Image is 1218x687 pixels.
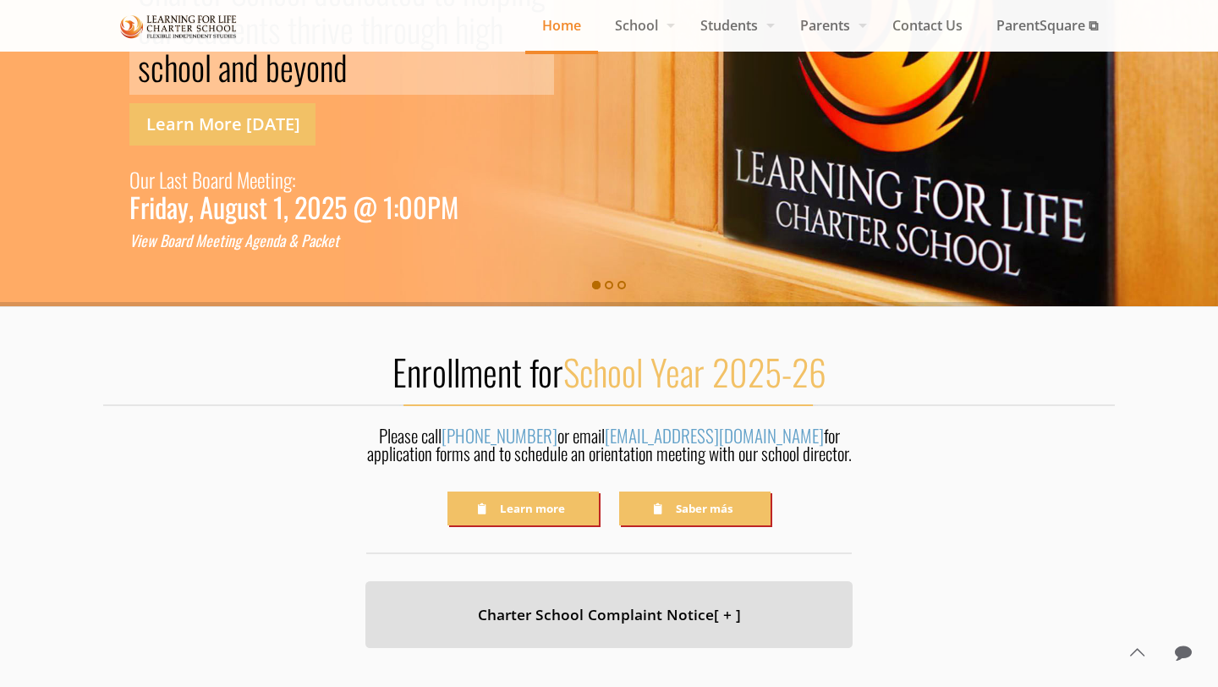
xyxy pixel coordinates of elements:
div: V [129,230,137,251]
div: o [191,48,205,86]
div: s [249,196,259,217]
h2: Enrollment for [103,349,1115,393]
div: s [138,48,151,86]
div: P [427,196,441,217]
img: Home [120,12,237,41]
div: t [334,230,339,251]
div: P [301,230,309,251]
a: [EMAIL_ADDRESS][DOMAIN_NAME] [605,422,824,448]
div: y [178,196,189,217]
a: Our Last Board Meeting: Friday, August 1, 2025 @ 1:00PM [129,162,458,217]
span: [ + ] [714,604,741,624]
div: @ [353,196,377,217]
div: e [259,230,266,251]
div: O [129,162,140,196]
div: d [333,48,348,86]
div: M [237,162,250,196]
div: A [244,230,252,251]
span: Parents [783,13,875,38]
div: g [225,196,237,217]
a: Back to top icon [1119,635,1155,670]
div: e [206,230,212,251]
div: o [306,48,320,86]
div: n [275,162,283,196]
div: d [224,162,233,196]
div: o [167,230,174,251]
div: g [252,230,259,251]
div: t [259,196,267,217]
div: r [180,230,185,251]
div: o [202,162,211,196]
div: s [174,162,182,196]
div: t [182,162,188,196]
div: y [294,48,306,86]
div: a [174,230,180,251]
div: M [441,196,458,217]
div: t [219,230,224,251]
div: a [167,196,178,217]
div: o [178,48,191,86]
div: Please call or email for application forms and to schedule an orientation meeting with our school... [365,426,853,471]
div: a [309,230,315,251]
div: L [159,162,167,196]
div: i [137,230,140,251]
div: n [228,230,234,251]
div: d [272,230,279,251]
div: u [213,196,225,217]
div: M [195,230,206,251]
span: School [598,13,683,38]
div: i [149,196,155,217]
div: 2 [294,196,307,217]
a: View Board Meeting Agenda & Packet [129,230,339,251]
div: b [266,48,280,86]
div: r [140,196,149,217]
div: : [292,162,296,196]
div: i [271,162,275,196]
a: [PHONE_NUMBER] [442,422,557,448]
div: e [327,230,334,251]
div: F [129,196,140,217]
span: Students [683,13,783,38]
div: e [140,230,147,251]
div: 2 [321,196,334,217]
div: d [185,230,192,251]
a: Learn More [DATE] [129,103,315,146]
div: B [160,230,167,251]
div: h [164,48,178,86]
div: n [320,48,333,86]
div: a [279,230,285,251]
div: c [315,230,321,251]
div: d [244,48,259,86]
div: A [200,196,213,217]
h4: Charter School Complaint Notice [387,602,831,627]
div: d [155,196,167,217]
a: Learn more [447,492,599,525]
div: & [288,230,298,251]
div: , [283,196,288,217]
div: a [218,48,231,86]
div: e [212,230,219,251]
div: r [149,162,155,196]
div: u [237,196,249,217]
div: a [211,162,218,196]
div: g [234,230,241,251]
div: e [250,162,257,196]
div: : [393,196,398,217]
span: ParentSquare ⧉ [979,13,1115,38]
div: n [231,48,244,86]
div: i [224,230,228,251]
div: 0 [307,196,321,217]
div: t [265,162,271,196]
div: , [189,196,194,217]
div: 0 [413,196,427,217]
div: u [140,162,149,196]
div: B [192,162,202,196]
span: Contact Us [875,13,979,38]
div: w [147,230,156,251]
span: Home [525,13,598,38]
div: a [167,162,174,196]
span: School Year 2025-26 [563,345,826,398]
div: e [280,48,294,86]
a: Saber más [619,492,771,525]
div: e [257,162,265,196]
